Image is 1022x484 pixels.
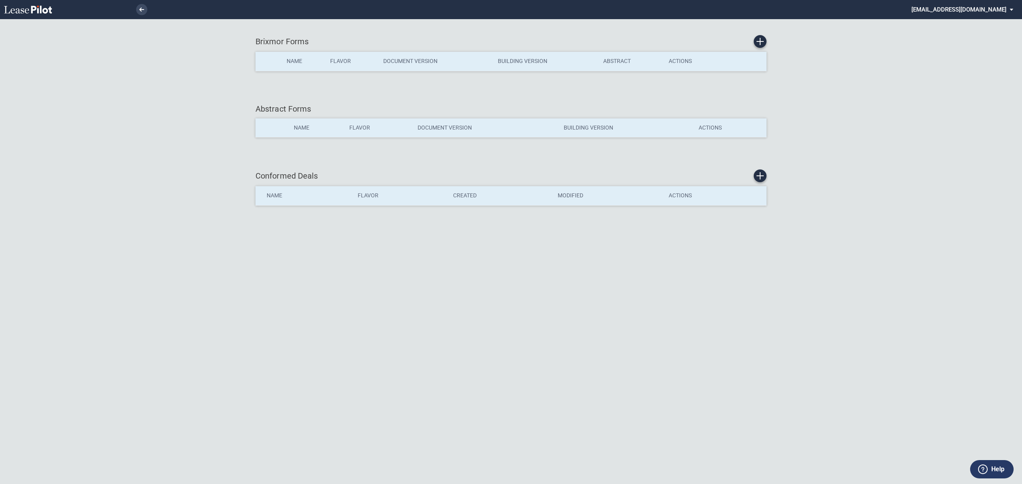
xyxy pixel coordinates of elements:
[693,118,766,138] th: Actions
[663,186,766,205] th: Actions
[255,169,766,182] div: Conformed Deals
[558,118,693,138] th: Building Version
[448,186,552,205] th: Created
[344,118,412,138] th: Flavor
[663,52,721,71] th: Actions
[754,169,766,182] a: Create new conformed deal
[970,460,1014,478] button: Help
[352,186,448,205] th: Flavor
[412,118,558,138] th: Document Version
[281,52,325,71] th: Name
[255,186,352,205] th: Name
[255,103,766,114] div: Abstract Forms
[378,52,492,71] th: Document Version
[325,52,378,71] th: Flavor
[492,52,598,71] th: Building Version
[991,464,1004,474] label: Help
[598,52,663,71] th: Abstract
[552,186,663,205] th: Modified
[754,35,766,48] a: Create new Form
[288,118,344,138] th: Name
[255,35,766,48] div: Brixmor Forms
